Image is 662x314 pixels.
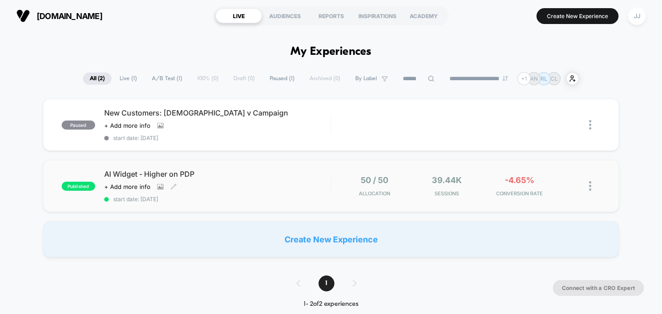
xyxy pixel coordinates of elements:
[287,300,375,308] div: 1 - 2 of 2 experiences
[354,9,401,23] div: INSPIRATIONS
[290,45,372,58] h1: My Experiences
[485,190,553,197] span: CONVERSION RATE
[536,8,619,24] button: Create New Experience
[432,175,462,185] span: 39.44k
[5,171,19,185] button: Play, NEW DEMO 2025-VEED.mp4
[551,75,558,82] p: CL
[43,221,619,257] div: Create New Experience
[37,11,102,21] span: [DOMAIN_NAME]
[234,173,255,183] div: Current time
[361,175,388,185] span: 50 / 50
[589,120,591,130] img: close
[541,75,547,82] p: RL
[272,174,300,183] input: Volume
[145,72,189,85] span: A/B Test ( 1 )
[7,159,333,167] input: Seek
[262,9,308,23] div: AUDIENCES
[628,7,646,25] div: JJ
[158,84,180,106] button: Play, NEW DEMO 2025-VEED.mp4
[14,9,105,23] button: [DOMAIN_NAME]
[104,169,331,179] span: AI Widget - Higher on PDP
[62,121,95,130] span: paused
[503,76,508,81] img: end
[16,9,30,23] img: Visually logo
[104,135,331,141] span: start date: [DATE]
[517,72,531,85] div: + 1
[104,108,331,117] span: New Customers: [DEMOGRAPHIC_DATA] v Campaign
[319,275,334,291] span: 1
[359,190,390,197] span: Allocation
[104,122,150,129] span: + Add more info
[62,182,95,191] span: published
[625,7,648,25] button: JJ
[355,75,377,82] span: By Label
[505,175,534,185] span: -4.65%
[113,72,144,85] span: Live ( 1 )
[83,72,111,85] span: All ( 2 )
[104,196,331,203] span: start date: [DATE]
[263,72,301,85] span: Paused ( 1 )
[104,183,150,190] span: + Add more info
[401,9,447,23] div: ACADEMY
[216,9,262,23] div: LIVE
[530,75,538,82] p: AN
[413,190,481,197] span: Sessions
[589,181,591,191] img: close
[553,280,644,296] button: Connect with a CRO Expert
[308,9,354,23] div: REPORTS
